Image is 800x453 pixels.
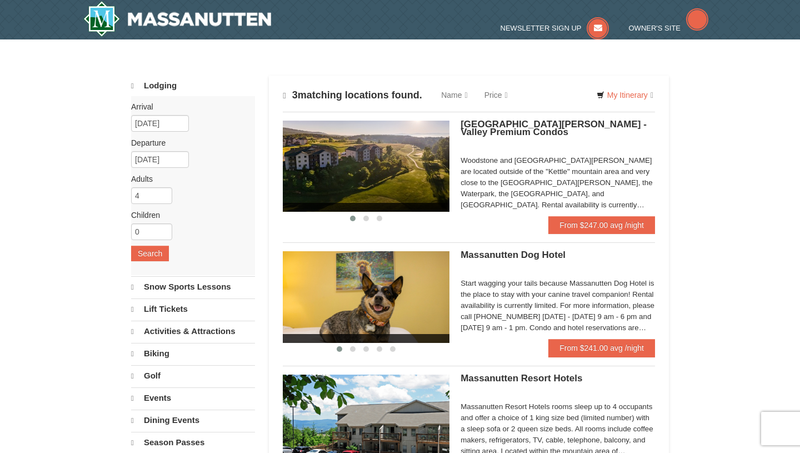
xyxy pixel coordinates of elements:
a: Biking [131,343,255,364]
a: Events [131,387,255,409]
a: Lodging [131,76,255,96]
a: Snow Sports Lessons [131,276,255,297]
span: [GEOGRAPHIC_DATA][PERSON_NAME] - Valley Premium Condos [461,119,647,137]
label: Children [131,210,247,221]
h4: matching locations found. [283,89,422,101]
a: Golf [131,365,255,386]
a: Price [476,84,516,106]
label: Adults [131,173,247,185]
span: Massanutten Dog Hotel [461,250,566,260]
a: Season Passes [131,432,255,453]
img: Massanutten Resort Logo [83,1,271,37]
a: Name [433,84,476,106]
span: Massanutten Resort Hotels [461,373,582,384]
label: Departure [131,137,247,148]
a: Dining Events [131,410,255,431]
span: Newsletter Sign Up [501,24,582,32]
a: Lift Tickets [131,298,255,320]
a: From $241.00 avg /night [548,339,655,357]
div: Start wagging your tails because Massanutten Dog Hotel is the place to stay with your canine trav... [461,278,655,333]
a: Newsletter Sign Up [501,24,609,32]
button: Search [131,246,169,261]
a: Activities & Attractions [131,321,255,342]
span: Owner's Site [629,24,681,32]
a: From $247.00 avg /night [548,216,655,234]
a: Owner's Site [629,24,709,32]
label: Arrival [131,101,247,112]
div: Woodstone and [GEOGRAPHIC_DATA][PERSON_NAME] are located outside of the "Kettle" mountain area an... [461,155,655,211]
span: 3 [292,89,298,101]
a: My Itinerary [589,87,661,103]
a: Massanutten Resort [83,1,271,37]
